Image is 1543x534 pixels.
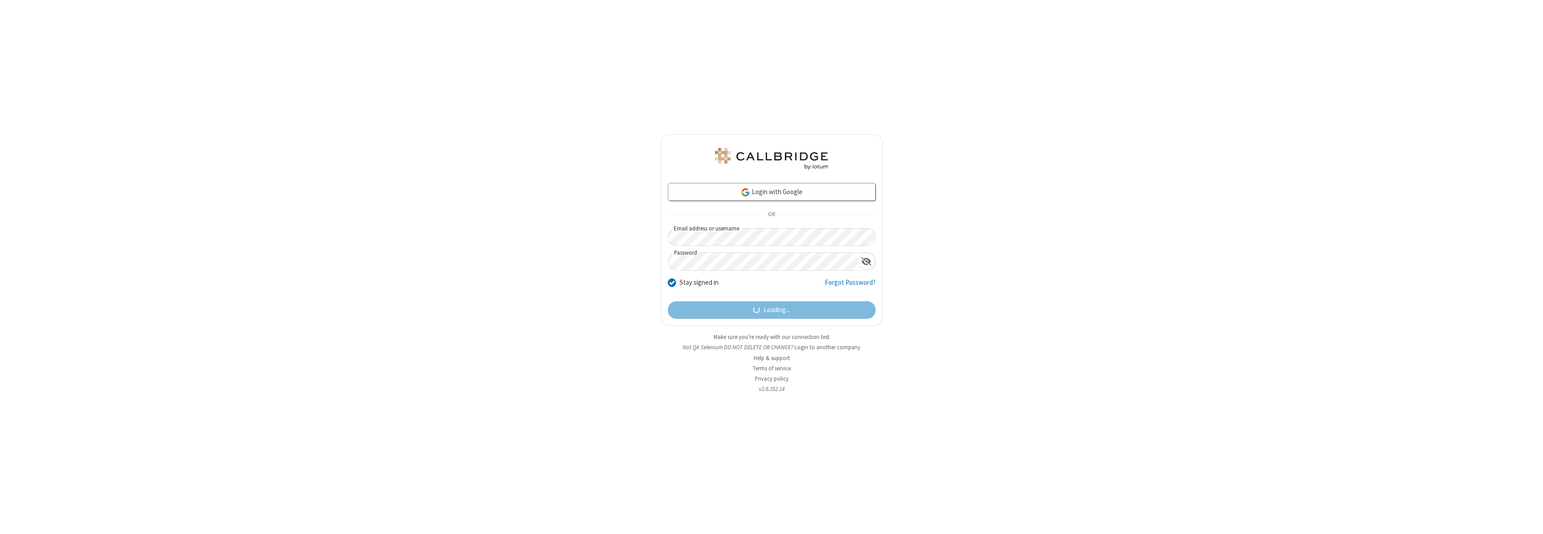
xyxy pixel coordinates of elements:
[763,305,790,315] span: Loading...
[714,333,829,341] a: Make sure you're ready with our connection test
[713,148,830,169] img: QA Selenium DO NOT DELETE OR CHANGE
[858,253,875,269] div: Show password
[794,343,860,352] button: Login to another company
[741,187,750,197] img: google-icon.png
[668,253,858,270] input: Password
[661,385,883,393] li: v2.6.352.14
[668,228,876,246] input: Email address or username
[753,365,791,372] a: Terms of service
[825,278,876,295] a: Forgot Password?
[754,354,790,362] a: Help & support
[755,375,789,382] a: Privacy policy
[764,208,779,221] span: OR
[668,183,876,201] a: Login with Google
[661,343,883,352] li: Not QA Selenium DO NOT DELETE OR CHANGE?
[680,278,719,288] label: Stay signed in
[668,301,876,319] button: Loading...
